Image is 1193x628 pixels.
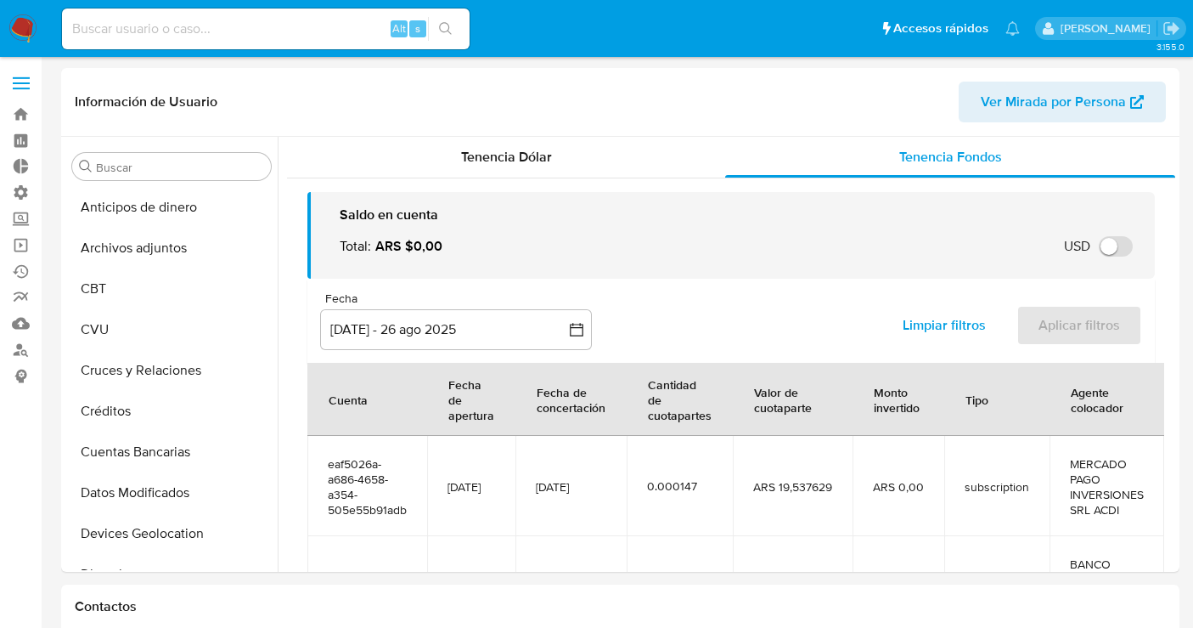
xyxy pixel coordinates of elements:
[65,513,278,554] button: Devices Geolocation
[981,82,1126,122] span: Ver Mirada por Persona
[79,160,93,173] button: Buscar
[62,18,470,40] input: Buscar usuario o caso...
[65,187,278,228] button: Anticipos de dinero
[959,82,1166,122] button: Ver Mirada por Persona
[428,17,463,41] button: search-icon
[65,391,278,432] button: Créditos
[75,93,217,110] h1: Información de Usuario
[65,309,278,350] button: CVU
[65,228,278,269] button: Archivos adjuntos
[893,20,988,37] span: Accesos rápidos
[75,598,1166,615] h1: Contactos
[415,20,420,37] span: s
[1005,21,1020,36] a: Notificaciones
[65,350,278,391] button: Cruces y Relaciones
[65,472,278,513] button: Datos Modificados
[65,554,278,595] button: Direcciones
[65,432,278,472] button: Cuentas Bancarias
[1061,20,1156,37] p: sandra.chabay@mercadolibre.com
[1162,20,1180,37] a: Salir
[96,160,264,175] input: Buscar
[392,20,406,37] span: Alt
[65,269,278,309] button: CBT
